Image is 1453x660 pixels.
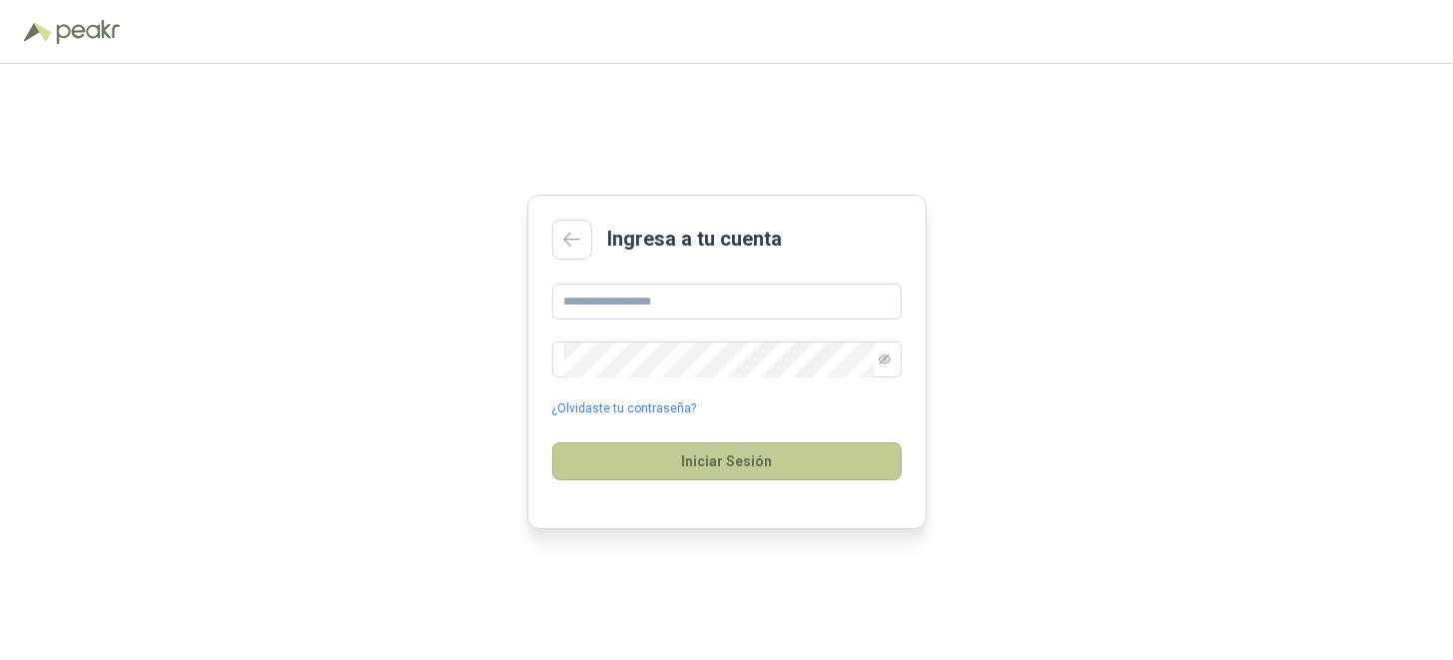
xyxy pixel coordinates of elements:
a: ¿Olvidaste tu contraseña? [552,399,697,418]
img: Logo [24,22,52,42]
button: Iniciar Sesión [552,442,902,480]
h2: Ingresa a tu cuenta [608,224,783,255]
span: eye-invisible [879,353,891,365]
img: Peakr [56,20,120,44]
